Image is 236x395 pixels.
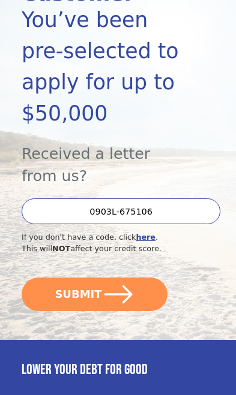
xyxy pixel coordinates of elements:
[22,361,214,379] h3: Lower your debt for good
[22,231,186,243] div: If you don't have a code, click .
[22,129,186,188] div: Received a letter from us?
[136,233,156,242] a: here
[22,243,186,254] div: This will affect your credit score.
[22,278,168,311] button: SUBMIT
[22,198,220,224] input: Enter your Offer Code:
[52,244,70,253] span: NOT
[22,4,186,129] div: You’ve been pre-selected to apply for up to $50,000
